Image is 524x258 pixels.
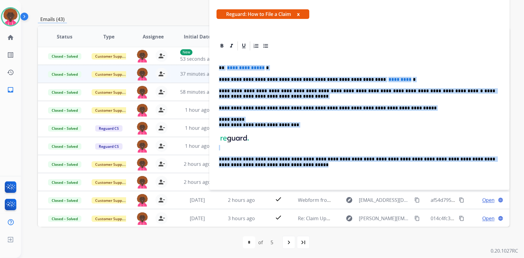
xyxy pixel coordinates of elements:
mat-icon: history [7,69,14,76]
mat-icon: home [7,34,14,41]
span: Closed – Solved [48,89,81,96]
span: 2 hours ago [184,161,211,167]
div: Italic [227,41,236,50]
span: [EMAIL_ADDRESS][DOMAIN_NAME] [359,196,411,204]
span: Closed – Solved [48,143,81,150]
mat-icon: last_page [300,239,307,246]
mat-icon: person_remove [158,106,165,114]
span: Closed – Solved [48,216,81,222]
mat-icon: check [275,196,282,203]
p: New [180,49,192,55]
span: Closed – Solved [48,179,81,186]
span: Assignee [143,33,164,40]
mat-icon: check [275,214,282,221]
span: Closed – Solved [48,107,81,114]
div: 5 [266,236,278,248]
span: af54d795-a454-428f-a60a-568dbe9edb69 [431,197,522,203]
span: Open [482,215,495,222]
img: agent-avatar [136,158,148,171]
mat-icon: person_remove [158,215,165,222]
span: Customer Support [92,53,131,59]
mat-icon: language [498,216,503,221]
mat-icon: person_remove [158,178,165,186]
span: 3 hours ago [228,215,255,222]
mat-icon: person_remove [158,160,165,168]
div: Ordered List [252,41,261,50]
mat-icon: person_remove [158,88,165,96]
mat-icon: person_remove [158,142,165,150]
div: Bold [217,41,226,50]
div: Underline [239,41,248,50]
div: of [258,239,263,246]
img: agent-avatar [136,50,148,62]
img: agent-avatar [136,212,148,225]
span: 58 minutes ago [180,89,215,95]
span: Type [103,33,114,40]
img: avatar [2,8,19,25]
img: agent-avatar [136,176,148,189]
span: Initial Date [184,33,211,40]
span: Open [482,196,495,204]
span: Reguard: How to File a Claim [217,9,309,19]
div: Bullet List [261,41,270,50]
span: [PERSON_NAME][EMAIL_ADDRESS][PERSON_NAME][DOMAIN_NAME] [359,215,411,222]
mat-icon: list_alt [7,51,14,59]
mat-icon: inbox [7,86,14,93]
span: Closed – Solved [48,197,81,204]
p: 0.20.1027RC [491,247,518,254]
img: agent-avatar [136,86,148,99]
span: 1 hour ago [185,143,210,149]
mat-icon: content_copy [459,216,464,221]
span: 1 hour ago [185,107,210,113]
mat-icon: person_remove [158,124,165,132]
span: Reguard CS [95,125,123,132]
mat-icon: content_copy [414,216,420,221]
mat-icon: navigate_next [285,239,292,246]
span: 53 seconds ago [180,56,215,62]
span: 2 hours ago [228,197,255,203]
span: Closed – Solved [48,53,81,59]
span: Customer Support [92,71,131,77]
span: [DATE] [190,197,205,203]
span: Closed – Solved [48,125,81,132]
img: agent-avatar [136,122,148,135]
mat-icon: person_remove [158,196,165,204]
img: agent-avatar [136,194,148,207]
span: Customer Support [92,216,131,222]
span: 014c4fc3-91da-433a-ad75-632ad4938df2 [431,215,521,222]
span: Customer Support [92,179,131,186]
p: Emails (43) [38,16,67,23]
button: x [297,11,300,18]
mat-icon: explore [346,215,353,222]
span: Closed – Solved [48,161,81,168]
img: agent-avatar [136,104,148,117]
span: Customer Support [92,89,131,96]
span: Reguard CS [95,143,123,150]
span: Closed – Solved [48,71,81,77]
mat-icon: explore [346,196,353,204]
img: agent-avatar [136,68,148,80]
mat-icon: person_remove [158,70,165,77]
span: 37 minutes ago [180,71,215,77]
span: Customer Support [92,197,131,204]
span: Webform from [EMAIL_ADDRESS][DOMAIN_NAME] on [DATE] [298,197,434,203]
span: 2 hours ago [184,179,211,185]
mat-icon: content_copy [414,197,420,203]
span: 1 hour ago [185,125,210,131]
span: Customer Support [92,161,131,168]
mat-icon: person_remove [158,52,165,59]
span: Customer Support [92,107,131,114]
mat-icon: language [498,197,503,203]
span: [DATE] [190,215,205,222]
span: Re: Claim Update [298,215,337,222]
span: Status [57,33,72,40]
img: agent-avatar [136,140,148,153]
mat-icon: content_copy [459,197,464,203]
